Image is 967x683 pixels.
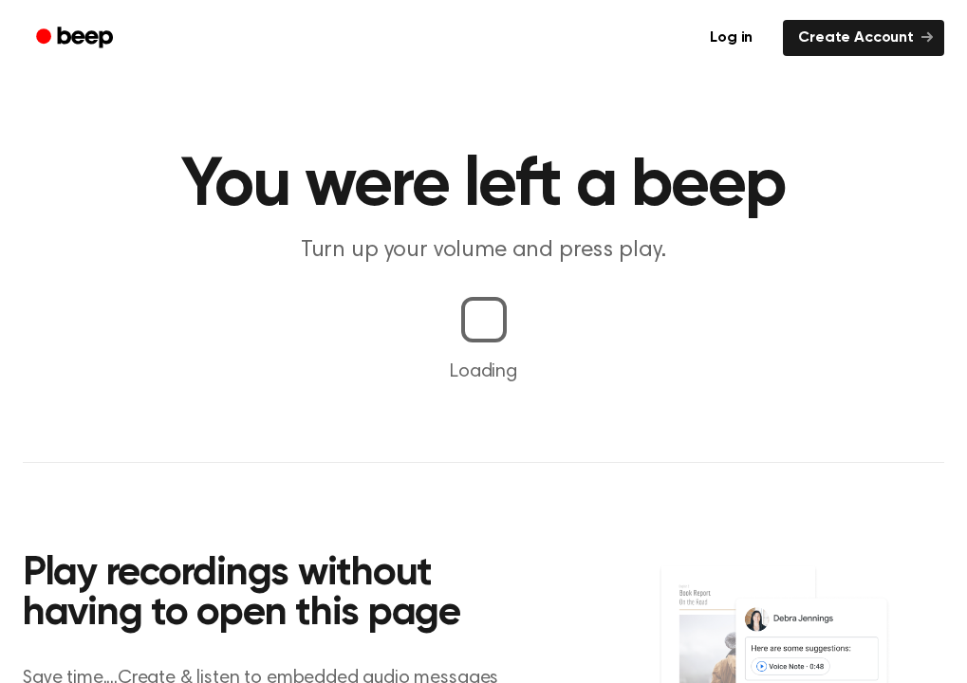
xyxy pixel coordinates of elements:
[23,358,944,386] p: Loading
[691,16,772,60] a: Log in
[120,235,848,267] p: Turn up your volume and press play.
[23,554,505,634] h2: Play recordings without having to open this page
[23,20,130,57] a: Beep
[23,152,944,220] h1: You were left a beep
[783,20,944,56] a: Create Account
